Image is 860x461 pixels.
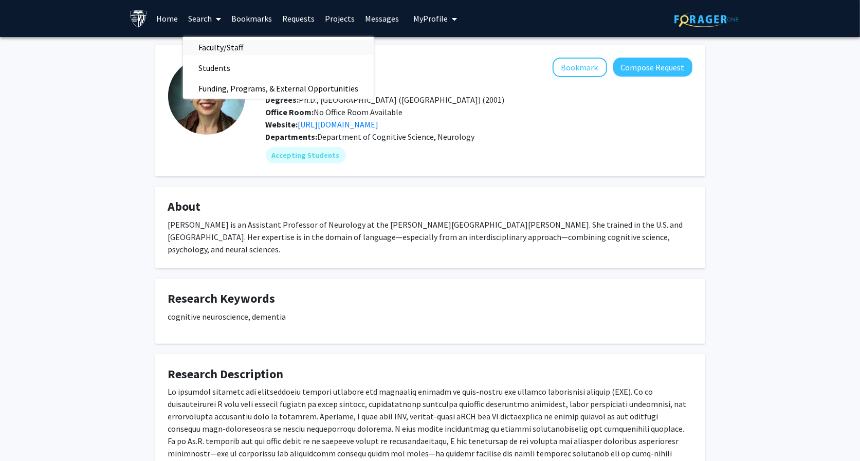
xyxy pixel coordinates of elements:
a: Projects [320,1,360,36]
img: Johns Hopkins University Logo [130,10,148,28]
a: Search [183,1,226,36]
a: Requests [277,1,320,36]
button: Compose Request to Kyrana Tsapkini [613,58,692,77]
h4: About [168,199,692,214]
b: Degrees: [266,95,299,105]
span: Department of Cognitive Science, Neurology [318,132,475,142]
h4: Research Keywords [168,291,692,306]
mat-chip: Accepting Students [266,147,346,163]
button: Add Kyrana Tsapkini to Bookmarks [553,58,607,77]
div: [PERSON_NAME] is an Assistant Professor of Neurology at the [PERSON_NAME][GEOGRAPHIC_DATA][PERSON... [168,218,692,255]
a: Bookmarks [226,1,277,36]
span: No Office Room Available [266,107,403,117]
span: Ph.D., [GEOGRAPHIC_DATA] ([GEOGRAPHIC_DATA]) (2001) [266,95,505,105]
a: Faculty/Staff [183,40,374,55]
b: Website: [266,119,298,130]
span: My Profile [413,13,448,24]
a: Funding, Programs, & External Opportunities [183,81,374,96]
b: Office Room: [266,107,314,117]
img: Profile Picture [168,58,245,135]
a: Home [151,1,183,36]
span: Funding, Programs, & External Opportunities [183,78,374,99]
a: Messages [360,1,404,36]
span: Faculty/Staff [183,37,259,58]
b: Departments: [266,132,318,142]
img: ForagerOne Logo [674,11,739,27]
p: cognitive neuroscience, dementia [168,310,692,323]
a: Opens in a new tab [298,119,379,130]
h4: Research Description [168,367,692,382]
a: Students [183,60,374,76]
span: Students [183,58,246,78]
iframe: Chat [8,415,44,453]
